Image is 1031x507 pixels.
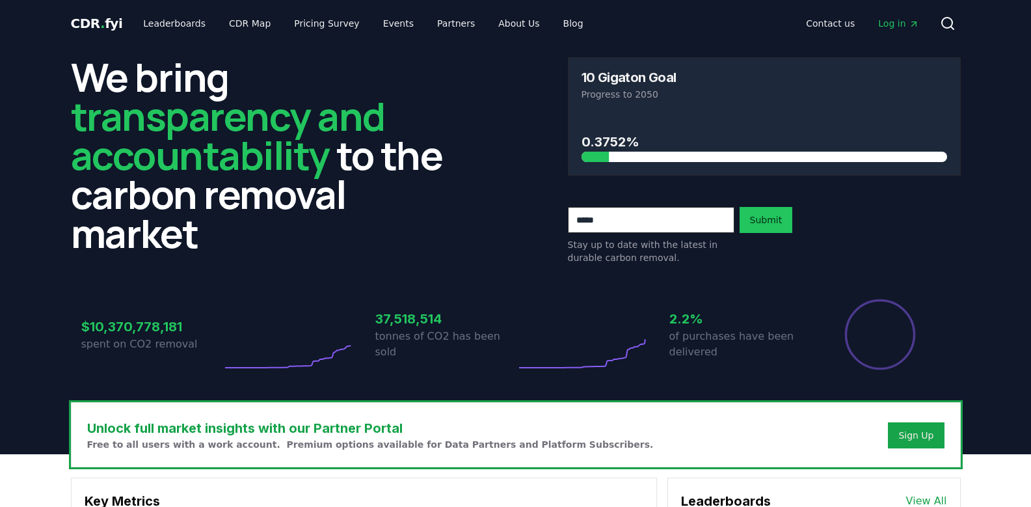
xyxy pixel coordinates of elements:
[796,12,929,35] nav: Main
[740,207,793,233] button: Submit
[284,12,369,35] a: Pricing Survey
[373,12,424,35] a: Events
[375,329,516,360] p: tonnes of CO2 has been sold
[888,422,944,448] button: Sign Up
[219,12,281,35] a: CDR Map
[582,88,947,101] p: Progress to 2050
[133,12,216,35] a: Leaderboards
[568,238,734,264] p: Stay up to date with the latest in durable carbon removal.
[868,12,929,35] a: Log in
[71,89,385,182] span: transparency and accountability
[796,12,865,35] a: Contact us
[878,17,918,30] span: Log in
[71,16,123,31] span: CDR fyi
[669,309,810,329] h3: 2.2%
[71,14,123,33] a: CDR.fyi
[375,309,516,329] h3: 37,518,514
[488,12,550,35] a: About Us
[669,329,810,360] p: of purchases have been delivered
[553,12,594,35] a: Blog
[898,429,933,442] a: Sign Up
[71,57,464,253] h2: We bring to the carbon removal market
[582,132,947,152] h3: 0.3752%
[100,16,105,31] span: .
[81,317,222,336] h3: $10,370,778,181
[87,438,654,451] p: Free to all users with a work account. Premium options available for Data Partners and Platform S...
[844,298,917,371] div: Percentage of sales delivered
[133,12,593,35] nav: Main
[427,12,485,35] a: Partners
[81,336,222,352] p: spent on CO2 removal
[87,418,654,438] h3: Unlock full market insights with our Partner Portal
[582,71,676,84] h3: 10 Gigaton Goal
